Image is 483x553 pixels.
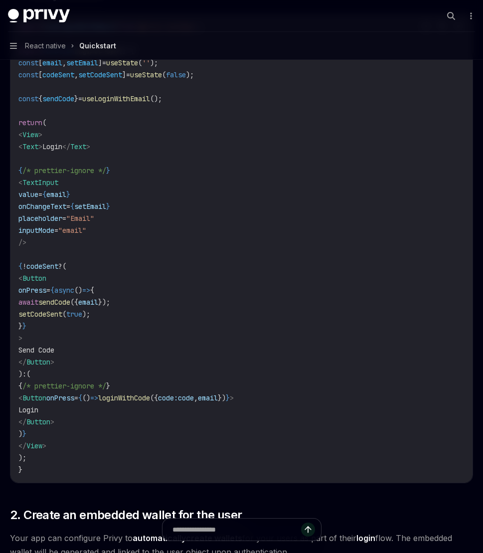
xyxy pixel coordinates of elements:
[90,286,94,295] span: {
[70,142,86,151] span: Text
[18,238,26,247] span: />
[70,298,78,307] span: ({
[38,130,42,139] span: >
[18,369,22,378] span: )
[25,40,66,52] span: React native
[18,214,62,223] span: placeholder
[106,381,110,390] span: }
[22,262,26,271] span: !
[218,393,226,402] span: })
[18,453,26,462] span: );
[18,202,66,211] span: onChangeText
[18,142,22,151] span: <
[130,70,162,79] span: useState
[22,142,38,151] span: Text
[150,58,158,67] span: );
[18,417,26,426] span: </
[62,262,66,271] span: (
[98,393,150,402] span: loginWithCode
[18,405,38,414] span: Login
[18,286,46,295] span: onPress
[46,393,74,402] span: onPress
[122,70,126,79] span: ]
[465,9,475,23] button: More actions
[18,226,54,235] span: inputMode
[301,523,315,537] button: Send message
[50,417,54,426] span: >
[22,369,26,378] span: :
[198,393,218,402] span: email
[18,334,22,343] span: >
[42,94,74,103] span: sendCode
[70,202,74,211] span: {
[66,58,98,67] span: setEmail
[166,70,186,79] span: false
[62,214,66,223] span: =
[74,393,78,402] span: =
[230,393,234,402] span: >
[62,58,66,67] span: ,
[18,70,38,79] span: const
[18,322,22,331] span: }
[58,262,62,271] span: ?
[98,298,110,307] span: });
[18,190,38,199] span: value
[150,94,162,103] span: ();
[18,130,22,139] span: <
[38,70,42,79] span: [
[38,58,42,67] span: [
[26,369,30,378] span: (
[22,393,46,402] span: Button
[74,70,78,79] span: ,
[150,393,158,402] span: ({
[26,262,58,271] span: codeSent
[162,70,166,79] span: (
[138,58,142,67] span: (
[178,393,194,402] span: code
[22,166,106,175] span: /* prettier-ignore */
[42,190,46,199] span: {
[18,441,26,450] span: </
[82,310,90,319] span: );
[22,130,38,139] span: View
[142,58,150,67] span: ''
[186,70,194,79] span: );
[18,118,42,127] span: return
[62,310,66,319] span: (
[26,417,50,426] span: Button
[82,286,90,295] span: =>
[18,310,62,319] span: setCodeSent
[46,190,66,199] span: email
[42,142,62,151] span: Login
[66,190,70,199] span: }
[22,322,26,331] span: }
[54,226,58,235] span: =
[38,190,42,199] span: =
[8,9,70,23] img: dark logo
[26,441,42,450] span: View
[26,358,50,367] span: Button
[18,262,22,271] span: {
[18,166,22,175] span: {
[106,58,138,67] span: useState
[78,94,82,103] span: =
[38,142,42,151] span: >
[98,58,102,67] span: ]
[46,286,50,295] span: =
[62,142,70,151] span: </
[78,70,122,79] span: setCodeSent
[42,70,74,79] span: codeSent
[18,393,22,402] span: <
[18,358,26,367] span: </
[10,507,242,523] span: 2. Create an embedded wallet for the user
[226,393,230,402] span: }
[38,298,70,307] span: sendCode
[126,70,130,79] span: =
[78,298,98,307] span: email
[66,310,82,319] span: true
[194,393,198,402] span: ,
[18,346,54,355] span: Send Code
[22,274,46,283] span: Button
[58,226,86,235] span: "email"
[18,274,22,283] span: <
